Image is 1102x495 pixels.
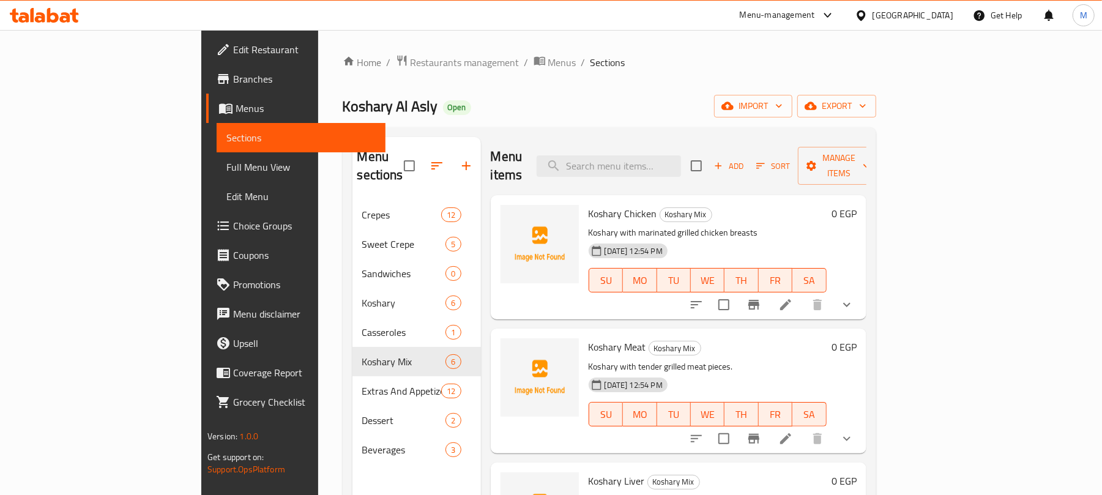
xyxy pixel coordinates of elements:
[696,406,720,423] span: WE
[387,55,391,70] li: /
[352,318,481,347] div: Casseroles1
[362,384,442,398] div: Extras And Appetizers
[233,72,376,86] span: Branches
[691,402,724,426] button: WE
[236,101,376,116] span: Menus
[807,99,866,114] span: export
[446,444,460,456] span: 3
[712,159,745,173] span: Add
[233,248,376,262] span: Coupons
[600,379,668,391] span: [DATE] 12:54 PM
[729,406,753,423] span: TH
[711,426,737,452] span: Select to update
[396,54,519,70] a: Restaurants management
[362,354,446,369] span: Koshary Mix
[445,325,461,340] div: items
[362,266,446,281] span: Sandwiches
[226,160,376,174] span: Full Menu View
[445,442,461,457] div: items
[206,358,385,387] a: Coverage Report
[803,424,832,453] button: delete
[352,288,481,318] div: Koshary6
[233,218,376,233] span: Choice Groups
[446,239,460,250] span: 5
[873,9,953,22] div: [GEOGRAPHIC_DATA]
[662,406,686,423] span: TU
[759,268,792,292] button: FR
[207,428,237,444] span: Version:
[362,413,446,428] span: Dessert
[207,461,285,477] a: Support.OpsPlatform
[797,272,821,289] span: SA
[724,268,758,292] button: TH
[832,290,862,319] button: show more
[362,325,446,340] span: Casseroles
[501,338,579,417] img: Koshary Meat
[206,240,385,270] a: Coupons
[594,272,618,289] span: SU
[352,347,481,376] div: Koshary Mix6
[352,435,481,464] div: Beverages3
[501,205,579,283] img: Koshary Chicken
[233,277,376,292] span: Promotions
[352,195,481,469] nav: Menu sections
[657,268,691,292] button: TU
[753,157,793,176] button: Sort
[792,402,826,426] button: SA
[352,200,481,229] div: Crepes12
[343,92,438,120] span: Koshary Al Asly
[217,152,385,182] a: Full Menu View
[226,189,376,204] span: Edit Menu
[660,207,712,221] span: Koshary Mix
[739,290,769,319] button: Branch-specific-item
[411,55,519,70] span: Restaurants management
[524,55,529,70] li: /
[691,268,724,292] button: WE
[647,475,700,489] div: Koshary Mix
[724,99,783,114] span: import
[441,384,461,398] div: items
[662,272,686,289] span: TU
[840,297,854,312] svg: Show Choices
[207,449,264,465] span: Get support on:
[206,35,385,64] a: Edit Restaurant
[832,205,857,222] h6: 0 EGP
[443,102,471,113] span: Open
[649,341,701,355] div: Koshary Mix
[648,475,699,489] span: Koshary Mix
[589,338,646,356] span: Koshary Meat
[206,211,385,240] a: Choice Groups
[233,365,376,380] span: Coverage Report
[206,387,385,417] a: Grocery Checklist
[422,151,452,181] span: Sort sections
[778,431,793,446] a: Edit menu item
[589,359,827,374] p: Koshary with tender grilled meat pieces.
[233,307,376,321] span: Menu disclaimer
[628,406,652,423] span: MO
[623,402,657,426] button: MO
[362,207,442,222] span: Crepes
[709,157,748,176] button: Add
[233,336,376,351] span: Upsell
[452,151,481,181] button: Add section
[446,297,460,309] span: 6
[808,151,870,181] span: Manage items
[832,472,857,489] h6: 0 EGP
[840,431,854,446] svg: Show Choices
[362,237,446,251] span: Sweet Crepe
[206,270,385,299] a: Promotions
[696,272,720,289] span: WE
[233,395,376,409] span: Grocery Checklist
[548,55,576,70] span: Menus
[832,424,862,453] button: show more
[798,147,880,185] button: Manage items
[797,95,876,117] button: export
[590,55,625,70] span: Sections
[594,406,618,423] span: SU
[446,356,460,368] span: 6
[657,402,691,426] button: TU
